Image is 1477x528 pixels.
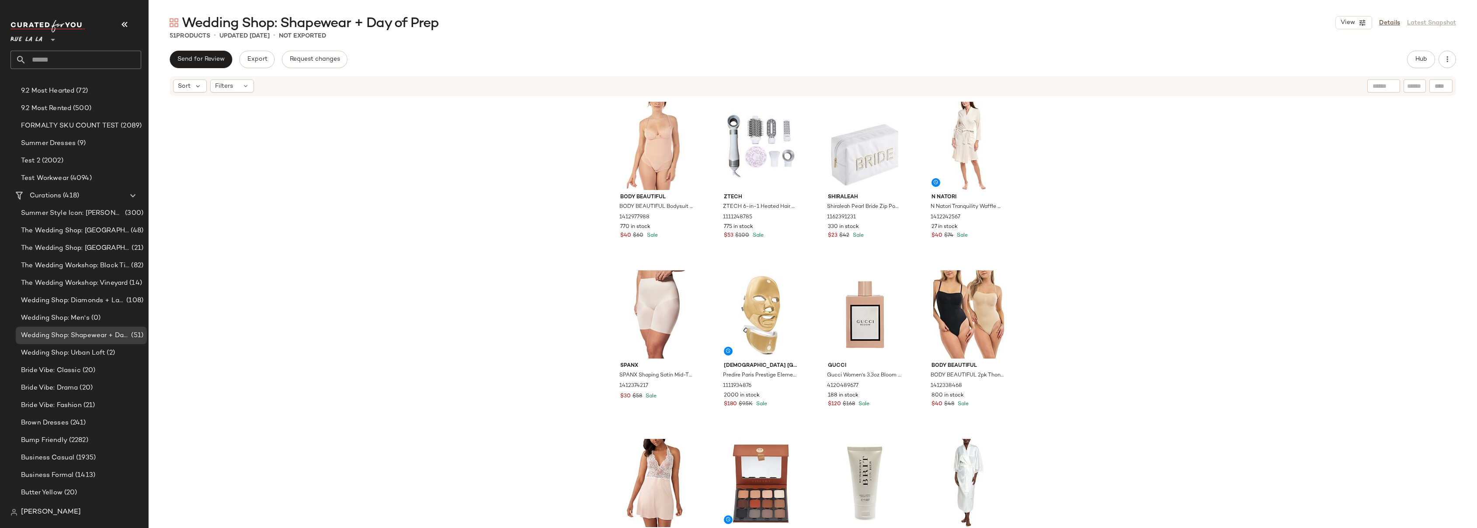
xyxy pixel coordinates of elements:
[69,418,86,428] span: (241)
[924,102,1012,190] img: 1412242567_RLLATH.jpg
[735,232,749,240] span: $100
[620,362,694,370] span: SPANX
[924,270,1012,359] img: 1412338468_RLLATH.jpg
[821,102,909,190] img: 1162391231_RLLATH.jpg
[105,348,115,358] span: (2)
[821,439,909,527] img: 1111062337_RLLATH.jpg
[21,226,129,236] span: The Wedding Shop: [GEOGRAPHIC_DATA]
[821,270,909,359] img: 4120489677_RLLATH.jpg
[924,439,1012,527] img: 1412392618_RLLATH.jpg
[125,296,143,306] span: (108)
[129,226,143,236] span: (48)
[10,509,17,516] img: svg%3e
[128,278,142,288] span: (14)
[63,488,77,498] span: (20)
[239,51,275,68] button: Export
[931,392,964,400] span: 800 in stock
[723,372,797,380] span: Predire Paris Prestige Element Multi-Purpose Cordless Face & Neck Duo
[289,56,340,63] span: Request changes
[21,488,63,498] span: Butter Yellow
[619,203,693,211] span: BODY BEAUTIFUL Bodysuit Shaper
[828,193,902,201] span: Shiraleah
[613,270,701,359] img: 1412374217_RLLATH.jpg
[931,372,1004,380] span: BODY BEAUTIFUL 2pk Thong Bottom Bodysuit Shaper
[739,400,753,408] span: $9.5K
[724,193,798,201] span: ZTECH
[931,400,942,408] span: $40
[21,470,73,480] span: Business Formal
[21,121,119,131] span: FORMALTY SKU COUNT TEST
[828,232,838,240] span: $23
[1340,19,1355,26] span: View
[21,173,69,183] span: Test Workwear
[633,393,642,400] span: $58
[944,232,953,240] span: $74
[620,223,650,231] span: 770 in stock
[123,208,143,218] span: (300)
[74,86,88,96] span: (72)
[723,382,751,390] span: 1111934876
[21,331,129,341] span: Wedding Shop: Shapewear + Day of Prep
[21,366,81,376] span: Bride Vibe: Classic
[620,232,631,240] span: $40
[931,203,1004,211] span: N Natori Tranquility Waffle Wrap
[828,362,902,370] span: Gucci
[724,362,798,370] span: [DEMOGRAPHIC_DATA] [GEOGRAPHIC_DATA]
[620,393,631,400] span: $30
[21,435,67,445] span: Bump Friendly
[67,435,88,445] span: (2282)
[21,104,71,114] span: 9.2 Most Rented
[21,86,74,96] span: 9.2 Most Hearted
[613,439,701,527] img: 1412388033_RLLATH.jpg
[78,383,93,393] span: (20)
[40,156,63,166] span: (2002)
[633,232,643,240] span: $60
[619,382,648,390] span: 1412374217
[645,233,658,238] span: Sale
[944,400,954,408] span: $48
[21,383,78,393] span: Bride Vibe: Drama
[931,193,1005,201] span: N Natori
[177,56,225,63] span: Send for Review
[724,392,760,400] span: 2000 in stock
[170,33,176,39] span: 51
[215,82,233,91] span: Filters
[619,214,650,221] span: 1412977988
[857,401,869,407] span: Sale
[21,418,69,428] span: Brown Dresses
[724,223,753,231] span: 775 in stock
[10,30,42,45] span: Rue La La
[619,372,693,380] span: SPANX Shaping Satin Mid-Thigh Short
[76,138,86,148] span: (9)
[129,261,143,271] span: (82)
[90,313,101,323] span: (0)
[21,208,123,218] span: Summer Style Icon: [PERSON_NAME]
[931,232,942,240] span: $40
[214,31,216,41] span: •
[10,20,85,32] img: cfy_white_logo.C9jOOHJF.svg
[723,203,797,211] span: ZTECH 6-in-1 Heated Hair Styling Brush & Blower
[1335,16,1372,29] button: View
[717,270,805,359] img: 1111934876_RLLATH.jpg
[273,31,275,41] span: •
[620,193,694,201] span: BODY BEAUTIFUL
[21,278,128,288] span: The Wedding Workshop: Vineyard
[827,203,901,211] span: Shiraleah Pearl Bride Zip Pouch
[21,156,40,166] span: Test 2
[723,214,752,221] span: 1111248785
[613,102,701,190] img: 1412977988_RLLATH.jpg
[724,232,733,240] span: $53
[754,401,767,407] span: Sale
[71,104,91,114] span: (500)
[182,15,439,32] span: Wedding Shop: Shapewear + Day of Prep
[74,453,96,463] span: (1935)
[751,233,764,238] span: Sale
[21,243,130,253] span: The Wedding Shop: [GEOGRAPHIC_DATA]
[21,453,74,463] span: Business Casual
[21,348,105,358] span: Wedding Shop: Urban Loft
[170,51,232,68] button: Send for Review
[851,233,864,238] span: Sale
[178,82,191,91] span: Sort
[170,18,178,27] img: svg%3e
[21,261,129,271] span: The Wedding Workshop: Black Tie Ballroom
